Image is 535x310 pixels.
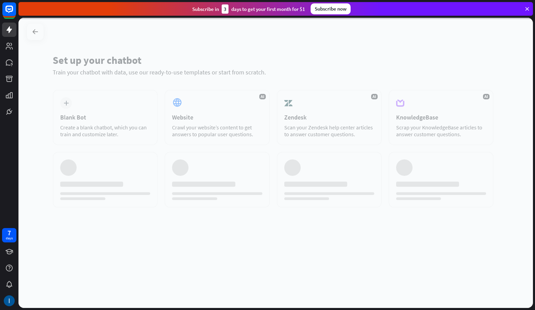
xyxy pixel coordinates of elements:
div: Subscribe now [311,3,351,14]
div: 3 [222,4,229,14]
div: days [6,236,13,241]
div: Subscribe in days to get your first month for $1 [192,4,305,14]
div: 7 [8,230,11,236]
a: 7 days [2,228,16,242]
